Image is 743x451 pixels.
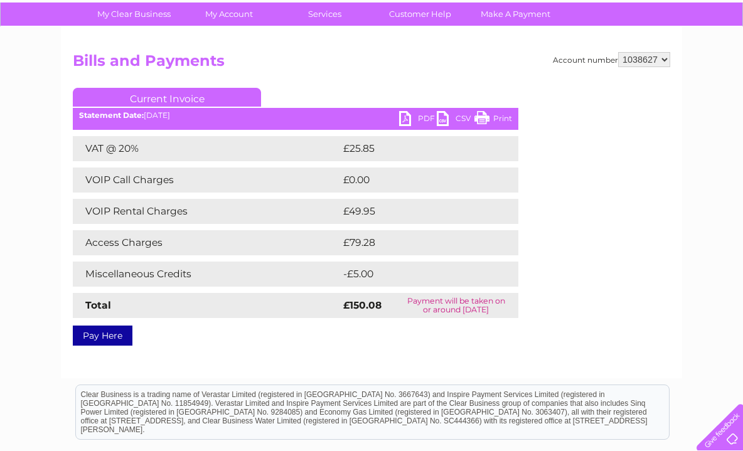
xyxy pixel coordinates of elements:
a: Blog [634,53,652,63]
a: PDF [399,111,437,129]
a: Make A Payment [464,3,567,26]
img: logo.png [26,33,90,71]
td: Miscellaneous Credits [73,262,340,287]
td: £49.95 [340,199,493,224]
div: Clear Business is a trading name of Verastar Limited (registered in [GEOGRAPHIC_DATA] No. 3667643... [76,7,669,61]
td: £25.85 [340,136,493,161]
td: VOIP Call Charges [73,167,340,193]
td: £0.00 [340,167,489,193]
a: Customer Help [368,3,472,26]
a: 0333 014 3131 [506,6,593,22]
a: My Account [178,3,281,26]
a: Log out [702,53,731,63]
b: Statement Date: [79,110,144,120]
a: Pay Here [73,326,132,346]
h2: Bills and Payments [73,52,670,76]
a: Contact [660,53,690,63]
div: Account number [553,52,670,67]
a: Current Invoice [73,88,261,107]
td: £79.28 [340,230,493,255]
td: Payment will be taken on or around [DATE] [393,293,518,318]
a: My Clear Business [82,3,186,26]
div: [DATE] [73,111,518,120]
a: Telecoms [589,53,626,63]
strong: Total [85,299,111,311]
a: Print [474,111,512,129]
td: VOIP Rental Charges [73,199,340,224]
a: Water [522,53,546,63]
strong: £150.08 [343,299,382,311]
a: Energy [553,53,581,63]
a: CSV [437,111,474,129]
td: VAT @ 20% [73,136,340,161]
td: -£5.00 [340,262,492,287]
td: Access Charges [73,230,340,255]
a: Services [273,3,377,26]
